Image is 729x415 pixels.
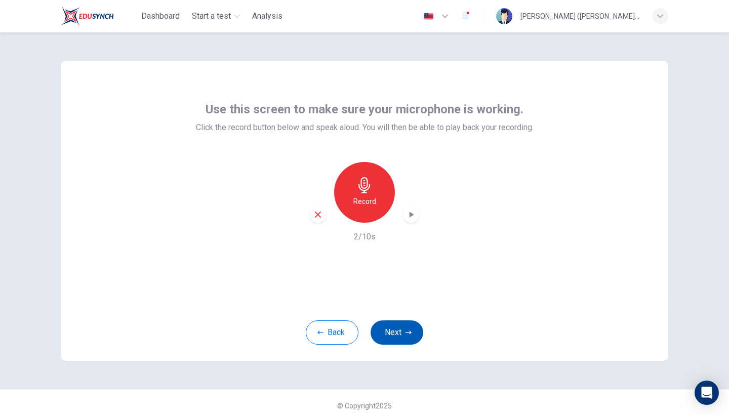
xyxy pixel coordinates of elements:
[695,381,719,405] div: Open Intercom Messenger
[337,402,392,410] span: © Copyright 2025
[188,7,244,25] button: Start a test
[252,10,282,22] span: Analysis
[141,10,180,22] span: Dashboard
[192,10,231,22] span: Start a test
[353,195,376,207] h6: Record
[354,231,376,243] h6: 2/10s
[520,10,640,22] div: [PERSON_NAME] ([PERSON_NAME]) [PERSON_NAME]
[137,7,184,25] button: Dashboard
[334,162,395,223] button: Record
[306,320,358,345] button: Back
[61,6,137,26] a: EduSynch logo
[371,320,423,345] button: Next
[61,6,114,26] img: EduSynch logo
[496,8,512,24] img: Profile picture
[422,13,435,20] img: en
[248,7,287,25] button: Analysis
[196,121,534,134] span: Click the record button below and speak aloud. You will then be able to play back your recording.
[206,101,523,117] span: Use this screen to make sure your microphone is working.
